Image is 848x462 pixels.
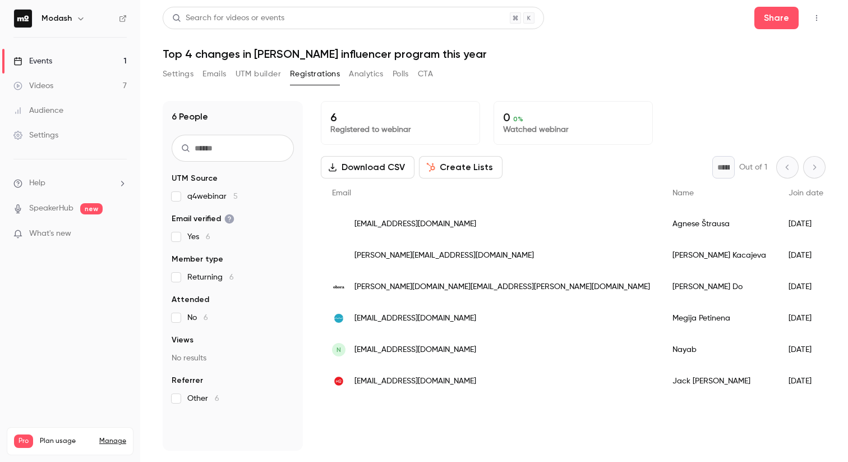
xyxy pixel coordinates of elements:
[661,208,777,240] div: Agnese Štrausa
[99,437,126,446] a: Manage
[172,213,234,225] span: Email verified
[187,393,219,404] span: Other
[419,156,503,179] button: Create Lists
[215,395,219,402] span: 6
[206,233,210,241] span: 6
[354,250,534,262] span: [PERSON_NAME][EMAIL_ADDRESS][DOMAIN_NAME]
[172,375,203,386] span: Referrer
[172,294,209,305] span: Attended
[204,314,208,322] span: 6
[187,231,210,243] span: Yes
[777,303,835,334] div: [DATE]
[661,303,777,334] div: Megija Petinena
[739,162,767,173] p: Out of 1
[777,365,835,397] div: [DATE]
[354,344,476,356] span: [EMAIL_ADDRESS][DOMAIN_NAME]
[13,56,52,67] div: Events
[354,313,476,324] span: [EMAIL_ADDRESS][DOMAIN_NAME]
[393,65,409,83] button: Polls
[172,12,284,24] div: Search for videos or events
[187,191,238,202] span: q4webinar
[330,111,471,124] p: 6
[661,271,777,303] div: [PERSON_NAME] Do
[13,177,127,189] li: help-dropdown-opener
[354,281,650,293] span: [PERSON_NAME][DOMAIN_NAME][EMAIL_ADDRESS][PERSON_NAME][DOMAIN_NAME]
[80,203,103,214] span: new
[172,173,218,184] span: UTM Source
[503,124,643,135] p: Watched webinar
[29,228,71,240] span: What's new
[14,434,33,448] span: Pro
[330,124,471,135] p: Registered to webinar
[513,115,523,123] span: 0 %
[202,65,226,83] button: Emails
[187,272,234,283] span: Returning
[418,65,433,83] button: CTA
[332,280,345,294] img: ohora.com
[172,110,208,123] h1: 6 People
[40,437,93,446] span: Plan usage
[503,111,643,124] p: 0
[672,189,694,197] span: Name
[163,47,826,61] h1: Top 4 changes in [PERSON_NAME] influencer program this year
[236,65,281,83] button: UTM builder
[172,173,294,404] section: facet-groups
[172,353,294,364] p: No results
[661,365,777,397] div: Jack [PERSON_NAME]
[332,312,345,325] img: pleso.me
[321,156,414,179] button: Download CSV
[354,376,476,387] span: [EMAIL_ADDRESS][DOMAIN_NAME]
[332,374,345,388] img: modash.io
[233,193,238,200] span: 5
[229,273,234,281] span: 6
[789,189,823,197] span: Join date
[777,208,835,240] div: [DATE]
[172,335,193,346] span: Views
[754,7,799,29] button: Share
[29,203,73,214] a: SpeakerHub
[332,223,345,226] img: wigiwama.com
[13,130,58,141] div: Settings
[172,254,223,265] span: Member type
[661,240,777,271] div: [PERSON_NAME] Kacajeva
[332,254,345,257] img: wigiwama.com
[354,218,476,230] span: [EMAIL_ADDRESS][DOMAIN_NAME]
[187,312,208,323] span: No
[777,334,835,365] div: [DATE]
[14,10,32,28] img: Modash
[42,13,72,24] h6: Modash
[332,189,351,197] span: Email
[661,334,777,365] div: Nayab
[29,177,45,189] span: Help
[337,345,341,355] span: N
[290,65,340,83] button: Registrations
[777,240,835,271] div: [DATE]
[777,271,835,303] div: [DATE]
[13,105,63,116] div: Audience
[163,65,193,83] button: Settings
[349,65,384,83] button: Analytics
[13,80,53,92] div: Videos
